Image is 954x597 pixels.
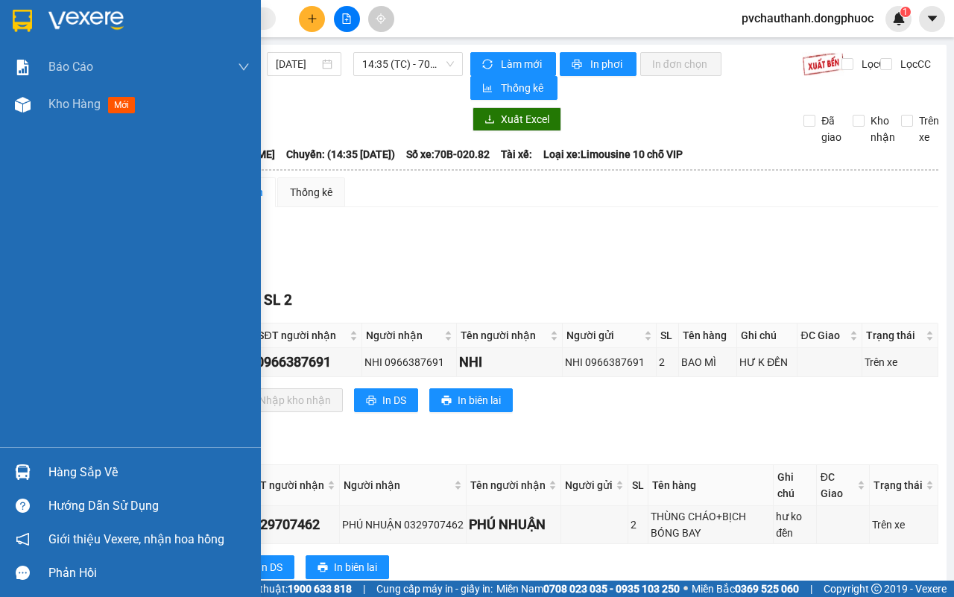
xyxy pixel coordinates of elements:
[735,583,799,595] strong: 0369 525 060
[590,56,625,72] span: In phơi
[543,146,683,162] span: Loại xe: Limousine 10 chỗ VIP
[230,555,294,579] button: printerIn DS
[306,555,389,579] button: printerIn biên lai
[382,392,406,408] span: In DS
[681,354,734,370] div: BAO MÌ
[344,477,451,493] span: Người nhận
[821,469,854,502] span: ĐC Giao
[341,13,352,24] span: file-add
[48,530,224,549] span: Giới thiệu Vexere, nhận hoa hồng
[376,13,386,24] span: aim
[16,566,30,580] span: message
[429,388,513,412] button: printerIn biên lai
[683,586,688,592] span: ⚪️
[288,583,352,595] strong: 1900 633 818
[457,348,562,377] td: NHI
[872,517,935,533] div: Trên xe
[258,327,347,344] span: SĐT người nhận
[15,60,31,75] img: solution-icon
[659,354,676,370] div: 2
[501,146,532,162] span: Tài xế:
[276,56,319,72] input: 12/09/2025
[865,354,935,370] div: Trên xe
[441,395,452,407] span: printer
[871,584,882,594] span: copyright
[496,581,680,597] span: Miền Nam
[259,559,282,575] span: In DS
[48,461,250,484] div: Hàng sắp về
[482,59,495,71] span: sync
[16,532,30,546] span: notification
[247,477,324,493] span: SĐT người nhận
[461,327,546,344] span: Tên người nhận
[376,581,493,597] span: Cung cấp máy in - giấy in:
[299,6,325,32] button: plus
[243,506,340,544] td: 0329707462
[501,56,544,72] span: Làm mới
[458,392,501,408] span: In biên lai
[230,388,343,412] button: downloadNhập kho nhận
[648,465,774,506] th: Tên hàng
[318,562,328,574] span: printer
[802,52,844,76] img: 9k=
[354,388,418,412] button: printerIn DS
[874,477,923,493] span: Trạng thái
[484,114,495,126] span: download
[501,80,546,96] span: Thống kê
[238,61,250,73] span: down
[469,514,558,535] div: PHÚ NHUẬN
[368,6,394,32] button: aim
[215,581,352,597] span: Hỗ trợ kỹ thuật:
[15,97,31,113] img: warehouse-icon
[342,517,464,533] div: PHÚ NHUẬN 0329707462
[566,327,642,344] span: Người gửi
[640,52,721,76] button: In đơn chọn
[48,495,250,517] div: Hướng dẫn sử dụng
[866,327,923,344] span: Trạng thái
[48,97,101,111] span: Kho hàng
[560,52,636,76] button: printerIn phơi
[286,146,395,162] span: Chuyến: (14:35 [DATE])
[913,113,945,145] span: Trên xe
[903,7,908,17] span: 1
[363,581,365,597] span: |
[501,111,549,127] span: Xuất Excel
[254,348,362,377] td: 0966387691
[572,59,584,71] span: printer
[730,9,885,28] span: pvchauthanh.dongphuoc
[815,113,847,145] span: Đã giao
[774,465,816,506] th: Ghi chú
[482,83,495,95] span: bar-chart
[473,107,561,131] button: downloadXuất Excel
[892,12,906,25] img: icon-new-feature
[13,10,32,32] img: logo-vxr
[737,323,797,348] th: Ghi chú
[865,113,901,145] span: Kho nhận
[256,352,359,373] div: 0966387691
[48,562,250,584] div: Phản hồi
[470,52,556,76] button: syncLàm mới
[628,465,648,506] th: SL
[631,517,645,533] div: 2
[264,291,292,309] span: SL 2
[364,354,454,370] div: NHI 0966387691
[307,13,318,24] span: plus
[290,184,332,200] div: Thống kê
[776,508,813,541] div: hư ko đền
[459,352,559,373] div: NHI
[406,146,490,162] span: Số xe: 70B-020.82
[467,506,561,544] td: PHÚ NHUẬN
[856,56,894,72] span: Lọc CR
[679,323,737,348] th: Tên hàng
[739,354,794,370] div: HƯ K ĐỀN
[108,97,135,113] span: mới
[919,6,945,32] button: caret-down
[657,323,679,348] th: SL
[894,56,933,72] span: Lọc CC
[334,6,360,32] button: file-add
[801,327,847,344] span: ĐC Giao
[926,12,939,25] span: caret-down
[245,514,337,535] div: 0329707462
[366,395,376,407] span: printer
[565,354,654,370] div: NHI 0966387691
